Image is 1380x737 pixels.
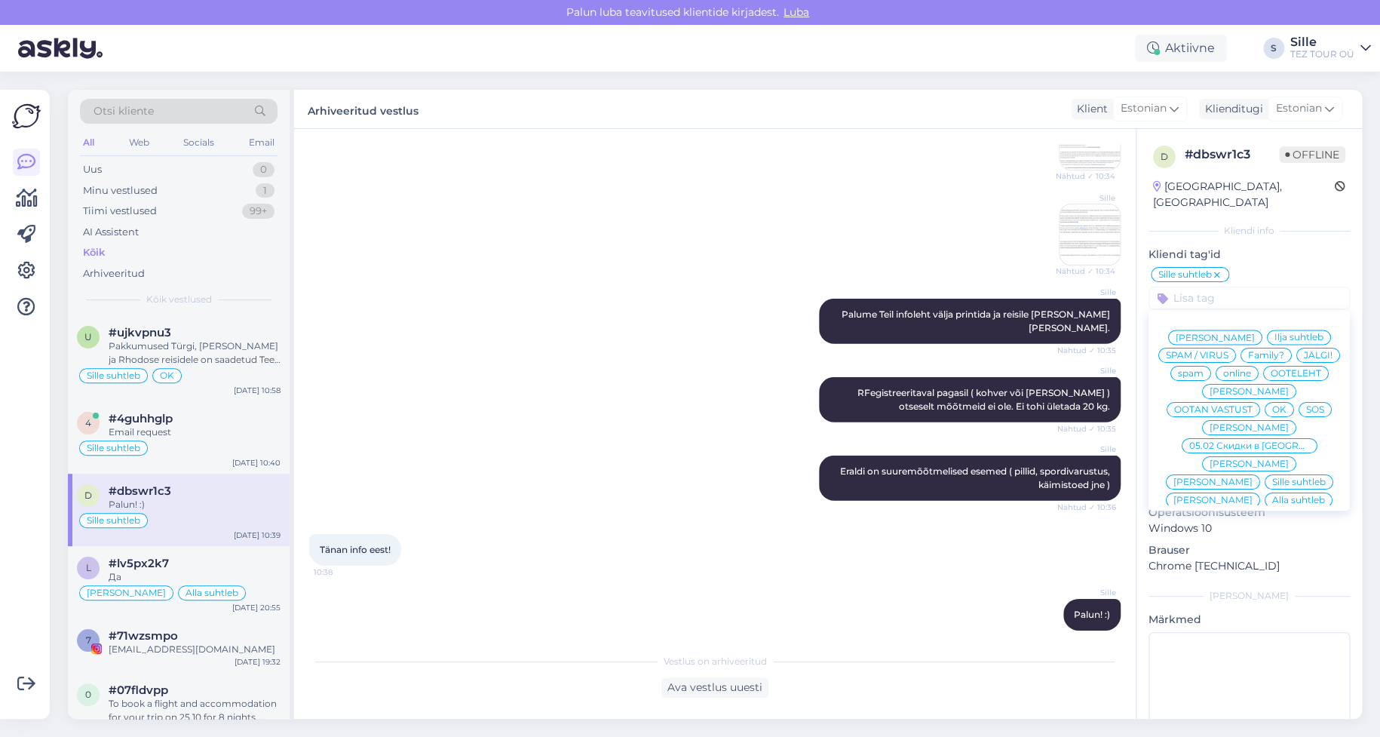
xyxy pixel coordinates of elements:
[1057,423,1116,435] span: Nähtud ✓ 10:35
[1060,444,1116,455] span: Sille
[1173,478,1253,487] span: [PERSON_NAME]
[160,371,174,380] span: OK
[1290,36,1354,48] div: Sille
[86,562,91,573] span: l
[87,444,140,453] span: Sille suhtleb
[94,103,154,119] span: Otsi kliente
[1148,542,1350,558] p: Brauser
[1271,369,1321,378] span: OOTELEHT
[1304,351,1332,360] span: JÄLGI!
[779,5,814,19] span: Luba
[126,133,152,152] div: Web
[1176,333,1255,342] span: [PERSON_NAME]
[1060,631,1116,643] span: 10:39
[1057,502,1116,513] span: Nähtud ✓ 10:36
[857,387,1112,412] span: RFegistreeritaval pagasil ( kohver või [PERSON_NAME] ) otseselt mõõtmeid ei ole. Ei tohi ületada ...
[235,656,281,668] div: [DATE] 19:32
[1272,478,1326,487] span: Sille suhtleb
[320,544,391,555] span: Tänan info eest!
[1173,496,1253,505] span: [PERSON_NAME]
[242,204,274,219] div: 99+
[1306,405,1324,414] span: SOS
[1057,345,1116,356] span: Nähtud ✓ 10:35
[83,162,102,177] div: Uus
[234,385,281,396] div: [DATE] 10:58
[87,588,166,597] span: [PERSON_NAME]
[84,490,92,501] span: d
[1274,333,1323,342] span: Ilja suhtleb
[1148,612,1350,628] p: Märkmed
[109,412,173,425] span: #4guhhglp
[1185,146,1279,164] div: # dbswr1c3
[186,588,238,597] span: Alla suhtleb
[232,457,281,468] div: [DATE] 10:40
[664,655,767,668] span: Vestlus on arhiveeritud
[1272,405,1286,414] span: OK
[1248,351,1284,360] span: Family?
[109,643,281,656] div: [EMAIL_ADDRESS][DOMAIN_NAME]
[1223,369,1251,378] span: online
[1290,36,1371,60] a: SilleTEZ TOUR OÜ
[180,133,217,152] div: Socials
[109,326,171,339] span: #ujkvpnu3
[1276,100,1322,117] span: Estonian
[256,183,274,198] div: 1
[1272,496,1325,505] span: Alla suhtleb
[83,183,158,198] div: Minu vestlused
[246,133,278,152] div: Email
[80,133,97,152] div: All
[87,516,140,525] span: Sille suhtleb
[83,225,139,240] div: AI Assistent
[232,602,281,613] div: [DATE] 20:55
[12,102,41,131] img: Askly Logo
[109,425,281,439] div: Email request
[1158,270,1212,279] span: Sille suhtleb
[85,417,91,428] span: 4
[109,570,281,584] div: Да
[1148,247,1350,263] p: Kliendi tag'id
[1135,35,1227,62] div: Aktiivne
[1056,266,1115,277] span: Nähtud ✓ 10:34
[308,99,419,119] label: Arhiveeritud vestlus
[146,293,212,306] span: Kõik vestlused
[1148,224,1350,238] div: Kliendi info
[1060,287,1116,298] span: Sille
[1056,170,1115,182] span: Nähtud ✓ 10:34
[1210,423,1289,432] span: [PERSON_NAME]
[1071,101,1108,117] div: Klient
[1161,151,1168,162] span: d
[1189,441,1310,450] span: 05.02 Скидки в [GEOGRAPHIC_DATA]
[109,629,178,643] span: #71wzsmpo
[1199,101,1263,117] div: Klienditugi
[1153,179,1335,210] div: [GEOGRAPHIC_DATA], [GEOGRAPHIC_DATA]
[1148,287,1350,309] input: Lisa tag
[1279,146,1345,163] span: Offline
[109,557,169,570] span: #lv5px2k7
[83,204,157,219] div: Tiimi vestlused
[109,484,171,498] span: #dbswr1c3
[109,339,281,367] div: Pakkumused Türgi, [PERSON_NAME] ja Rhodose reisidele on saadetud Tee e-mailile. Jääme ootama Teie...
[83,245,105,260] div: Kõik
[1148,558,1350,574] p: Chrome [TECHNICAL_ID]
[253,162,274,177] div: 0
[1060,204,1120,265] img: Attachment
[1059,192,1115,204] span: Sille
[842,309,1112,333] span: Palume Teil infoleht välja printida ja reisile [PERSON_NAME] [PERSON_NAME].
[87,371,140,380] span: Sille suhtleb
[1290,48,1354,60] div: TEZ TOUR OÜ
[661,677,768,698] div: Ava vestlus uuesti
[1060,587,1116,598] span: Sille
[1148,505,1350,521] p: Operatsioonisüsteem
[109,498,281,511] div: Palun! :)
[314,567,370,578] span: 10:38
[84,331,92,342] span: u
[109,683,168,697] span: #07fldvpp
[1210,459,1289,468] span: [PERSON_NAME]
[840,465,1112,490] span: Eraldi on suuremõõtmelised esemed ( pillid, spordivarustus, käimistoed jne )
[1121,100,1167,117] span: Estonian
[86,634,91,646] span: 7
[1174,405,1253,414] span: OOTAN VASTUST
[1060,365,1116,376] span: Sille
[1263,38,1284,59] div: S
[1178,369,1204,378] span: spam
